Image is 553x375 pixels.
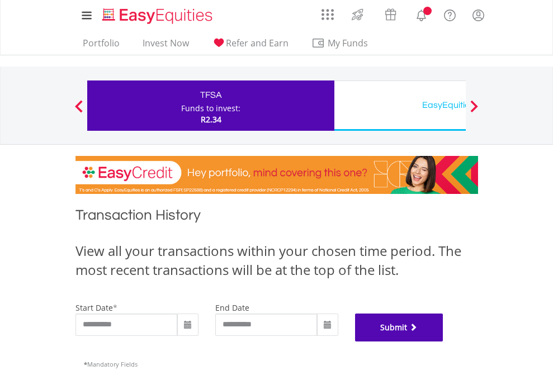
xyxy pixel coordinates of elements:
[355,314,443,341] button: Submit
[68,106,90,117] button: Previous
[464,3,493,27] a: My Profile
[201,114,221,125] span: R2.34
[84,360,138,368] span: Mandatory Fields
[75,302,113,313] label: start date
[75,205,478,230] h1: Transaction History
[463,106,485,117] button: Next
[322,8,334,21] img: grid-menu-icon.svg
[348,6,367,23] img: thrive-v2.svg
[215,302,249,313] label: end date
[94,87,328,103] div: TFSA
[314,3,341,21] a: AppsGrid
[311,36,385,50] span: My Funds
[207,37,293,55] a: Refer and Earn
[138,37,193,55] a: Invest Now
[78,37,124,55] a: Portfolio
[436,3,464,25] a: FAQ's and Support
[100,7,217,25] img: EasyEquities_Logo.png
[75,241,478,280] div: View all your transactions within your chosen time period. The most recent transactions will be a...
[98,3,217,25] a: Home page
[226,37,289,49] span: Refer and Earn
[374,3,407,23] a: Vouchers
[75,156,478,194] img: EasyCredit Promotion Banner
[407,3,436,25] a: Notifications
[381,6,400,23] img: vouchers-v2.svg
[181,103,240,114] div: Funds to invest:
